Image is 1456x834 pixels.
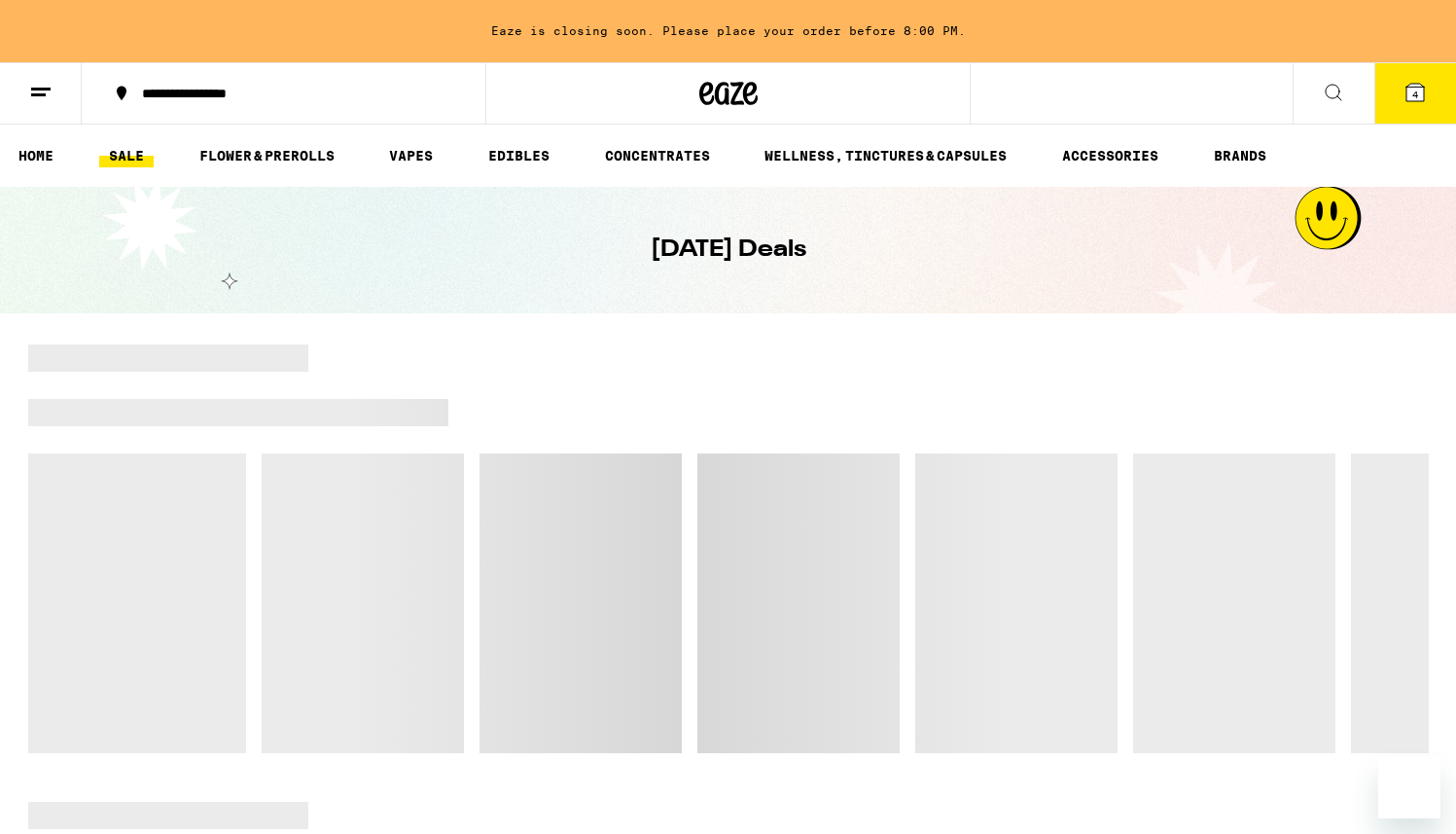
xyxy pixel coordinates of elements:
[1374,63,1456,124] button: 4
[651,234,806,267] h1: [DATE] Deals
[1412,89,1418,100] span: 4
[99,144,154,167] a: SALE
[479,144,559,167] a: EDIBLES
[755,144,1016,167] a: WELLNESS, TINCTURES & CAPSULES
[1378,756,1440,818] iframe: Button to launch messaging window
[595,144,720,167] a: CONCENTRATES
[9,144,63,167] a: HOME
[1204,144,1276,167] a: BRANDS
[190,144,344,167] a: FLOWER & PREROLLS
[1052,144,1168,167] a: ACCESSORIES
[379,144,443,167] a: VAPES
